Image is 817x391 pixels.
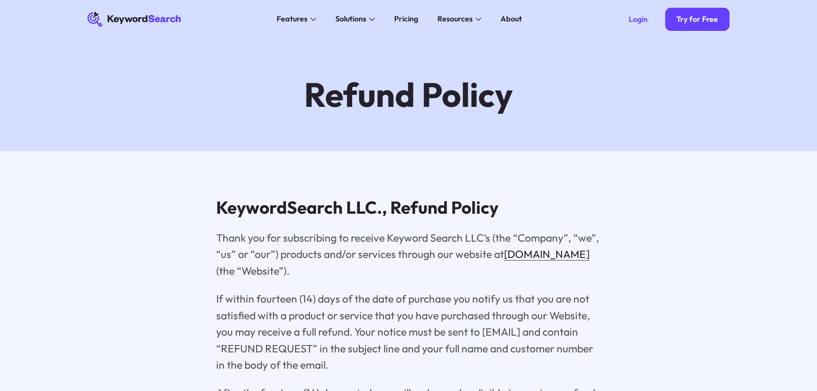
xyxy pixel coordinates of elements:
[629,15,648,24] div: Login
[617,8,659,31] a: Login
[665,8,730,31] a: Try for Free
[304,77,513,112] h1: Refund Policy
[495,12,528,27] a: About
[216,230,601,279] p: Thank you for subscribing to receive Keyword Search LLC’s (the “Company”, “we”, “us” or “our”) pr...
[335,13,366,25] div: Solutions
[676,15,718,24] div: Try for Free
[216,197,601,218] h2: KeywordSearch LLC., Refund Policy
[504,247,590,261] a: [DOMAIN_NAME]
[277,13,308,25] div: Features
[389,12,424,27] a: Pricing
[500,13,522,25] div: About
[394,13,418,25] div: Pricing
[216,291,601,373] p: If within fourteen (14) days of the date of purchase you notify us that you are not satisfied wit...
[437,13,473,25] div: Resources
